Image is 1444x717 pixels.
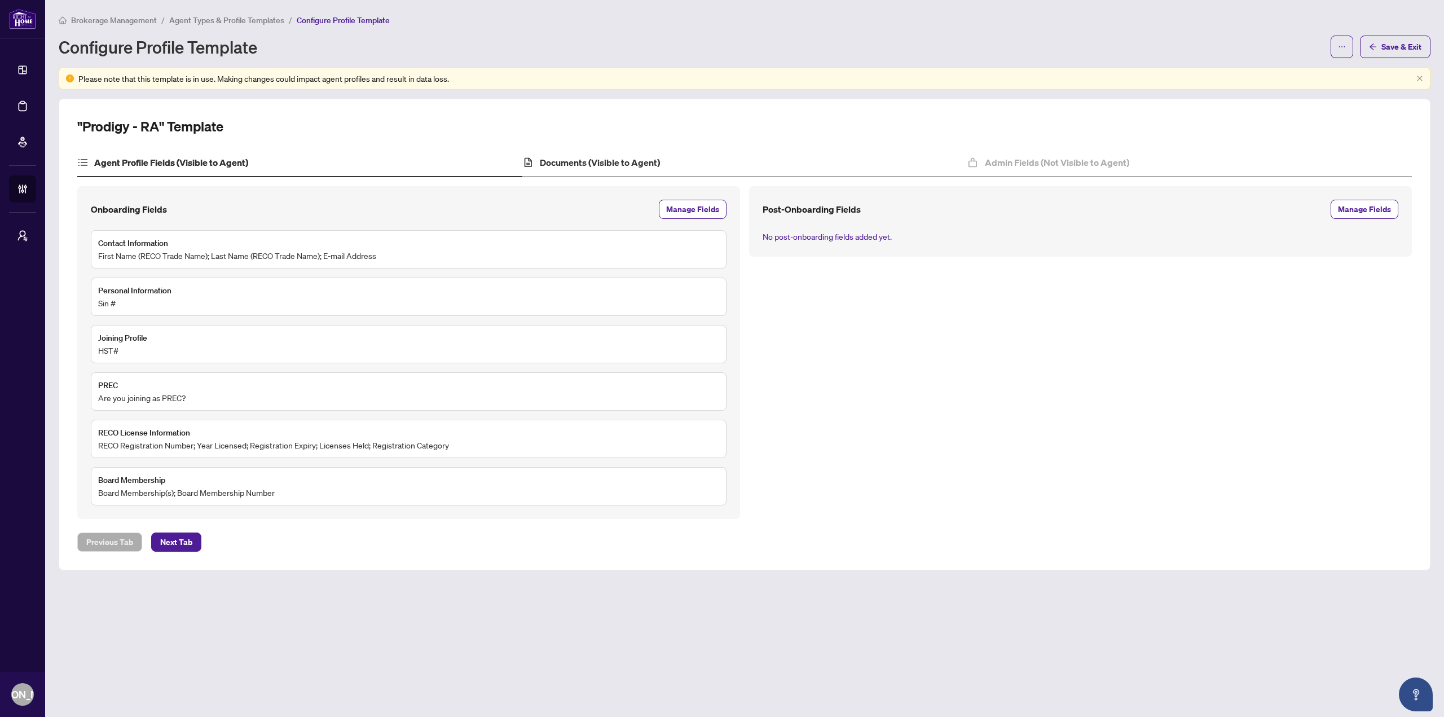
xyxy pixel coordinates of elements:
button: Save & Exit [1360,36,1430,58]
button: Next Tab [151,533,201,552]
span: Manage Fields [666,200,719,218]
span: Board Membership(s); Board Membership Number [98,486,275,499]
h5: RECO License Information [98,426,190,439]
span: First Name (RECO Trade Name); Last Name (RECO Trade Name); E-mail Address [98,249,376,262]
button: Previous Tab [77,533,142,552]
h2: "Prodigy - RA" Template [77,117,223,135]
span: ellipsis [1338,43,1346,51]
span: home [59,16,67,24]
span: Next Tab [160,533,192,551]
span: Agent Types & Profile Templates [169,15,284,25]
span: Sin # [98,297,116,309]
span: Are you joining as PREC? [98,392,186,404]
h1: Configure Profile Template [59,38,257,56]
span: HST# [98,344,118,357]
span: exclamation-circle [66,74,74,82]
h5: Contact Information [98,237,168,249]
h4: Agent Profile Fields (Visible to Agent) [94,156,248,169]
button: Open asap [1399,678,1433,711]
h5: Joining Profile [98,332,147,344]
div: Please note that this template is in use. Making changes could impact agent profiles and result i... [78,72,1412,85]
h4: Admin Fields (Not Visible to Agent) [985,156,1129,169]
h5: Board Membership [98,474,165,486]
span: Configure Profile Template [297,15,390,25]
button: Manage Fields [659,200,727,219]
span: user-switch [17,230,28,241]
h4: Post-Onboarding Fields [763,203,861,216]
li: / [161,14,165,27]
span: arrow-left [1369,43,1377,51]
span: Brokerage Management [71,15,157,25]
li: / [289,14,292,27]
button: close [1416,75,1423,82]
h5: Personal Information [98,284,171,297]
h4: Onboarding Fields [91,203,167,216]
span: Manage Fields [1338,200,1391,218]
button: Manage Fields [1331,200,1398,219]
span: RECO Registration Number; Year Licensed; Registration Expiry; Licenses Held; Registration Category [98,439,449,451]
span: Save & Exit [1381,38,1421,56]
h4: Documents (Visible to Agent) [540,156,660,169]
img: logo [9,8,36,29]
span: No post-onboarding fields added yet. [763,231,892,241]
h5: PREC [98,379,118,392]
